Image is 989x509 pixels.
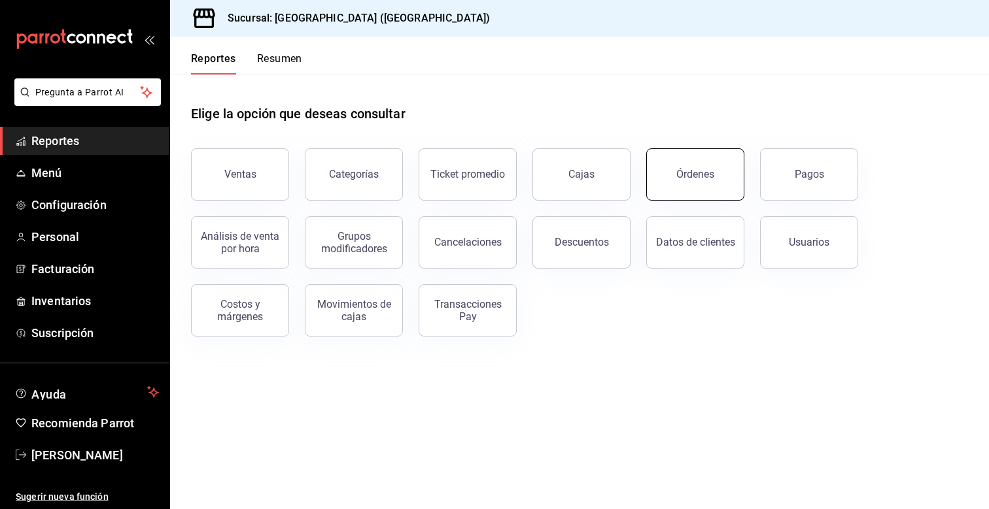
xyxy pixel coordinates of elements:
[14,78,161,106] button: Pregunta a Parrot AI
[646,216,744,269] button: Datos de clientes
[305,284,403,337] button: Movimientos de cajas
[144,34,154,44] button: open_drawer_menu
[646,148,744,201] button: Órdenes
[35,86,141,99] span: Pregunta a Parrot AI
[419,216,517,269] button: Cancelaciones
[200,298,281,323] div: Costos y márgenes
[427,298,508,323] div: Transacciones Pay
[656,236,735,248] div: Datos de clientes
[31,260,159,278] span: Facturación
[760,216,858,269] button: Usuarios
[795,168,824,180] div: Pagos
[313,298,394,323] div: Movimientos de cajas
[191,52,236,74] button: Reportes
[191,52,302,74] div: navigation tabs
[532,148,631,201] a: Cajas
[430,168,505,180] div: Ticket promedio
[217,10,490,26] h3: Sucursal: [GEOGRAPHIC_DATA] ([GEOGRAPHIC_DATA])
[200,230,281,255] div: Análisis de venta por hora
[676,168,714,180] div: Órdenes
[568,167,595,182] div: Cajas
[191,104,406,123] h1: Elige la opción que deseas consultar
[257,52,302,74] button: Resumen
[305,148,403,201] button: Categorías
[313,230,394,255] div: Grupos modificadores
[329,168,379,180] div: Categorías
[191,148,289,201] button: Ventas
[31,196,159,214] span: Configuración
[191,216,289,269] button: Análisis de venta por hora
[419,284,517,337] button: Transacciones Pay
[555,236,609,248] div: Descuentos
[31,384,142,400] span: Ayuda
[9,95,161,108] a: Pregunta a Parrot AI
[434,236,502,248] div: Cancelaciones
[31,132,159,150] span: Reportes
[760,148,858,201] button: Pagos
[16,490,159,504] span: Sugerir nueva función
[31,292,159,310] span: Inventarios
[31,324,159,342] span: Suscripción
[31,414,159,432] span: Recomienda Parrot
[31,164,159,182] span: Menú
[224,168,256,180] div: Ventas
[191,284,289,337] button: Costos y márgenes
[532,216,631,269] button: Descuentos
[419,148,517,201] button: Ticket promedio
[789,236,829,248] div: Usuarios
[31,446,159,464] span: [PERSON_NAME]
[305,216,403,269] button: Grupos modificadores
[31,228,159,246] span: Personal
